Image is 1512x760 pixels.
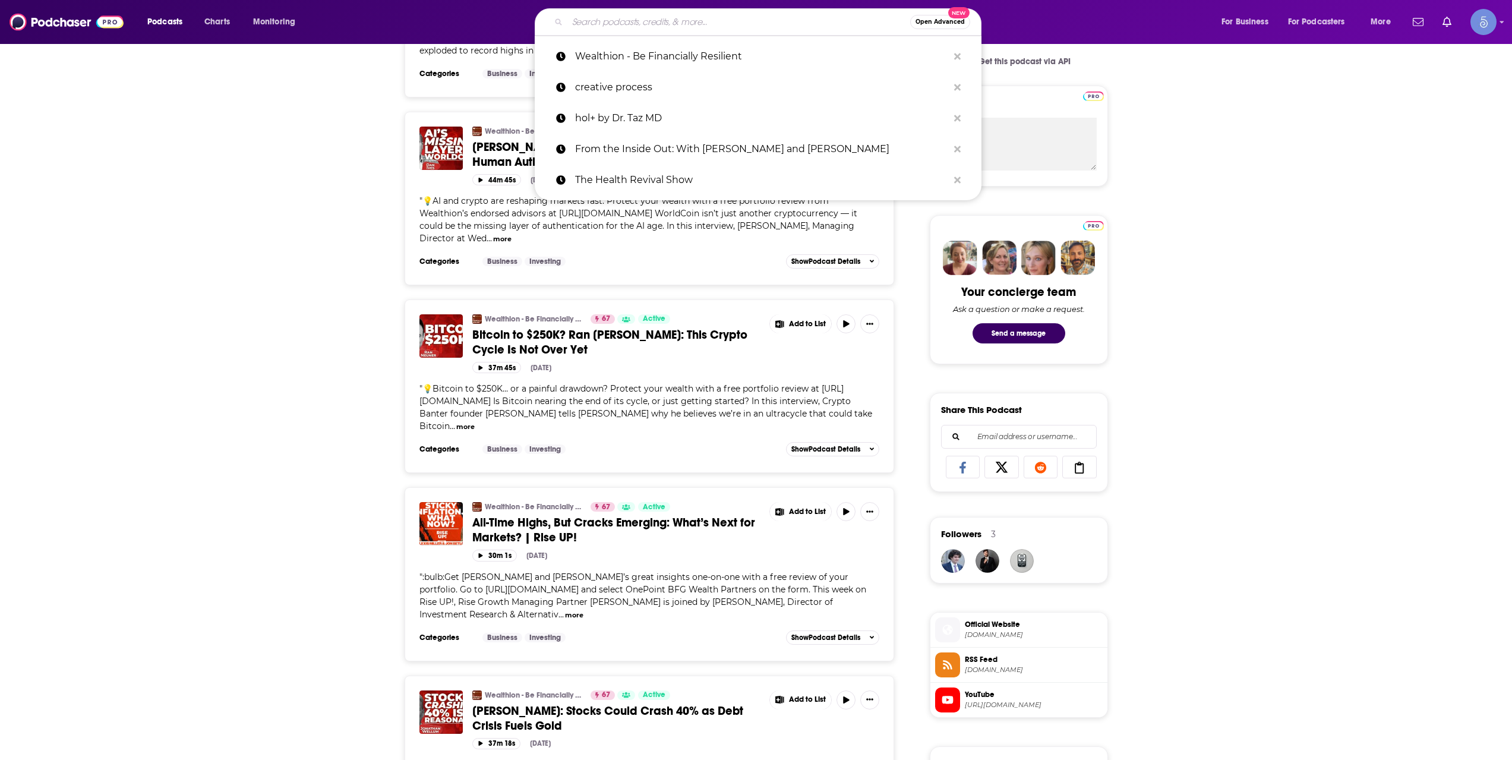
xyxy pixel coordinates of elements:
[525,633,566,642] a: Investing
[472,140,761,169] a: [PERSON_NAME]: AI, WorldCoin & the Future of Human Authentication
[197,12,237,31] a: Charts
[419,127,463,170] img: Dan Ives: AI, WorldCoin & the Future of Human Authentication
[935,617,1103,642] a: Official Website[DOMAIN_NAME]
[482,444,522,454] a: Business
[1371,14,1391,30] span: More
[965,689,1103,700] span: YouTube
[643,313,665,325] span: Active
[456,422,475,432] button: more
[953,304,1085,314] div: Ask a question or make a request.
[487,233,492,244] span: ...
[482,257,522,266] a: Business
[1438,12,1456,32] a: Show notifications dropdown
[472,314,482,324] img: Wealthion - Be Financially Resilient
[472,690,482,700] a: Wealthion - Be Financially Resilient
[860,502,879,521] button: Show More Button
[1470,9,1497,35] button: Show profile menu
[472,140,722,169] span: [PERSON_NAME]: AI, WorldCoin & the Future of Human Authentication
[602,313,610,325] span: 67
[472,704,761,733] a: [PERSON_NAME]: Stocks Could Crash 40% as Debt Crisis Fuels Gold
[941,549,965,573] img: Synominimus
[910,15,970,29] button: Open AdvancedNew
[253,14,295,30] span: Monitoring
[984,456,1019,478] a: Share on X/Twitter
[943,241,977,275] img: Sydney Profile
[472,174,521,185] button: 44m 45s
[1288,14,1345,30] span: For Podcasters
[1062,456,1097,478] a: Copy Link
[602,689,610,701] span: 67
[991,529,996,540] div: 3
[530,739,551,748] div: [DATE]
[419,314,463,358] img: Bitcoin to $250K? Ran Neuner: This Crypto Cycle Is Not Over Yet
[602,502,610,513] span: 67
[472,515,755,545] span: All-Time Highs, But Cracks Emerging: What’s Next for Markets? | Rise UP!
[419,195,857,244] span: "
[789,695,826,704] span: Add to List
[976,549,999,573] img: JohirMia
[575,134,948,165] p: From the Inside Out: With Rivkah Krinsky and Eda Schottenstein
[770,314,832,333] button: Show More Button
[485,690,583,700] a: Wealthion - Be Financially Resilient
[935,652,1103,677] a: RSS Feed[DOMAIN_NAME]
[450,421,455,431] span: ...
[10,11,124,33] a: Podchaser - Follow, Share and Rate Podcasts
[941,97,1097,118] label: My Notes
[973,323,1065,343] button: Send a message
[941,404,1022,415] h3: Share This Podcast
[525,444,566,454] a: Investing
[965,630,1103,639] span: wealthion.com
[565,610,583,620] button: more
[789,507,826,516] span: Add to List
[419,690,463,734] a: Jonathan Wellum: Stocks Could Crash 40% as Debt Crisis Fuels Gold
[575,103,948,134] p: hol+ by Dr. Taz MD
[1060,241,1095,275] img: Jon Profile
[965,701,1103,709] span: https://www.youtube.com/@Wealthion
[916,19,965,25] span: Open Advanced
[472,502,482,512] img: Wealthion - Be Financially Resilient
[531,176,551,184] div: [DATE]
[951,425,1087,448] input: Email address or username...
[204,14,230,30] span: Charts
[791,633,860,642] span: Show Podcast Details
[1221,14,1268,30] span: For Business
[531,364,551,372] div: [DATE]
[786,254,880,269] button: ShowPodcast Details
[791,257,860,266] span: Show Podcast Details
[860,690,879,709] button: Show More Button
[472,515,761,545] a: All-Time Highs, But Cracks Emerging: What’s Next for Markets? | Rise UP!
[575,165,948,195] p: The Health Revival Show
[1470,9,1497,35] img: User Profile
[1083,90,1104,101] a: Pro website
[472,362,521,373] button: 37m 45s
[1280,12,1362,31] button: open menu
[1010,549,1034,573] a: FinPodReview
[419,572,866,620] span: "
[1083,221,1104,231] img: Podchaser Pro
[575,72,948,103] p: creative process
[567,12,910,31] input: Search podcasts, credits, & more...
[493,234,512,244] button: more
[535,134,981,165] a: From the Inside Out: With [PERSON_NAME] and [PERSON_NAME]
[860,314,879,333] button: Show More Button
[485,502,583,512] a: Wealthion - Be Financially Resilient
[591,690,615,700] a: 67
[643,689,665,701] span: Active
[1024,456,1058,478] a: Share on Reddit
[638,314,670,324] a: Active
[525,257,566,266] a: Investing
[419,383,872,431] span: 💡Bitcoin to $250K… or a painful drawdown? Protect your wealth with a free portfolio review at [UR...
[472,738,520,749] button: 37m 18s
[419,20,870,56] span: "
[472,327,761,357] a: Bitcoin to $250K? Ran [PERSON_NAME]: This Crypto Cycle Is Not Over Yet
[535,165,981,195] a: The Health Revival Show
[419,69,473,78] h3: Categories
[419,444,473,454] h3: Categories
[1083,92,1104,101] img: Podchaser Pro
[472,127,482,136] img: Wealthion - Be Financially Resilient
[1021,241,1056,275] img: Jules Profile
